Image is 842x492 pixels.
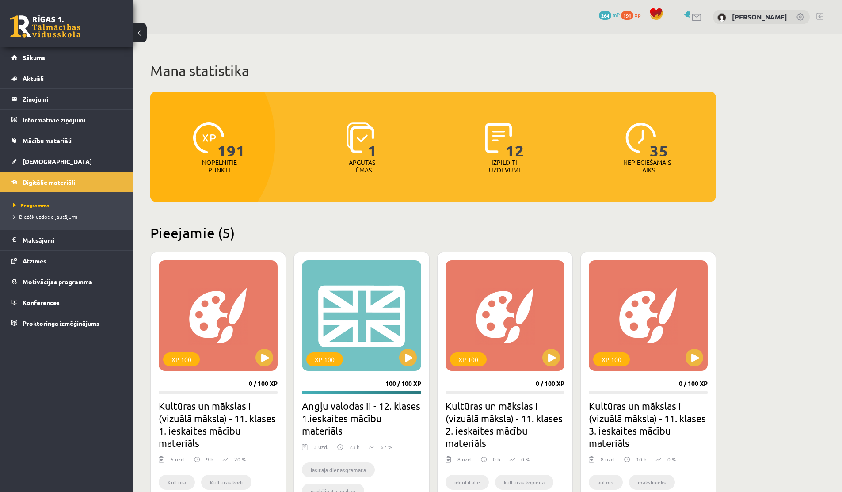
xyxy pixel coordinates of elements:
p: 0 h [493,455,500,463]
div: XP 100 [163,352,200,366]
p: 23 h [349,443,360,451]
a: Mācību materiāli [11,130,122,151]
p: Nopelnītie punkti [202,159,237,174]
a: Maksājumi [11,230,122,250]
h2: Kultūras un mākslas i (vizuālā māksla) - 11. klases 2. ieskaites mācību materiāls [446,400,564,449]
img: icon-xp-0682a9bc20223a9ccc6f5883a126b849a74cddfe5390d2b41b4391c66f2066e7.svg [193,122,224,153]
a: [PERSON_NAME] [732,12,787,21]
span: Proktoringa izmēģinājums [23,319,99,327]
li: lasītāja dienasgrāmata [302,462,375,477]
p: Apgūtās tēmas [345,159,379,174]
a: Digitālie materiāli [11,172,122,192]
span: 35 [650,122,668,159]
li: mākslinieks [629,475,675,490]
span: 264 [599,11,611,20]
span: [DEMOGRAPHIC_DATA] [23,157,92,165]
legend: Maksājumi [23,230,122,250]
a: 264 mP [599,11,620,18]
div: 5 uzd. [171,455,185,469]
span: 191 [621,11,633,20]
p: Nepieciešamais laiks [623,159,671,174]
h2: Kultūras un mākslas i (vizuālā māksla) - 11. klases 3. ieskaites mācību materiāls [589,400,708,449]
li: autors [589,475,623,490]
a: Proktoringa izmēģinājums [11,313,122,333]
p: 20 % [234,455,246,463]
a: Programma [13,201,124,209]
li: Kultūra [159,475,195,490]
p: 0 % [667,455,676,463]
span: Sākums [23,53,45,61]
span: Biežāk uzdotie jautājumi [13,213,77,220]
a: 191 xp [621,11,645,18]
div: 8 uzd. [457,455,472,469]
img: Rebeka Trofimova [717,13,726,22]
span: Motivācijas programma [23,278,92,286]
a: [DEMOGRAPHIC_DATA] [11,151,122,172]
a: Aktuāli [11,68,122,88]
a: Konferences [11,292,122,313]
a: Ziņojumi [11,89,122,109]
li: kultūras kopiena [495,475,553,490]
p: 9 h [206,455,213,463]
li: identitāte [446,475,489,490]
a: Biežāk uzdotie jautājumi [13,213,124,221]
a: Motivācijas programma [11,271,122,292]
span: mP [613,11,620,18]
img: icon-clock-7be60019b62300814b6bd22b8e044499b485619524d84068768e800edab66f18.svg [625,122,656,153]
a: Sākums [11,47,122,68]
span: Atzīmes [23,257,46,265]
p: 67 % [381,443,392,451]
h2: Pieejamie (5) [150,224,716,241]
div: XP 100 [593,352,630,366]
span: Programma [13,202,50,209]
legend: Informatīvie ziņojumi [23,110,122,130]
h1: Mana statistika [150,62,716,80]
span: Digitālie materiāli [23,178,75,186]
div: 3 uzd. [314,443,328,456]
span: xp [635,11,640,18]
span: 1 [368,122,377,159]
a: Rīgas 1. Tālmācības vidusskola [10,15,80,38]
div: XP 100 [306,352,343,366]
span: 191 [217,122,245,159]
a: Informatīvie ziņojumi [11,110,122,130]
div: XP 100 [450,352,487,366]
span: 12 [506,122,524,159]
p: 10 h [636,455,647,463]
span: Aktuāli [23,74,44,82]
h2: Kultūras un mākslas i (vizuālā māksla) - 11. klases 1. ieskaites mācību materiāls [159,400,278,449]
legend: Ziņojumi [23,89,122,109]
img: icon-completed-tasks-ad58ae20a441b2904462921112bc710f1caf180af7a3daa7317a5a94f2d26646.svg [485,122,512,153]
span: Konferences [23,298,60,306]
img: icon-learned-topics-4a711ccc23c960034f471b6e78daf4a3bad4a20eaf4de84257b87e66633f6470.svg [347,122,374,153]
p: 0 % [521,455,530,463]
li: Kultūras kodi [201,475,251,490]
p: Izpildīti uzdevumi [487,159,522,174]
h2: Angļu valodas ii - 12. klases 1.ieskaites mācību materiāls [302,400,421,437]
a: Atzīmes [11,251,122,271]
div: 8 uzd. [601,455,615,469]
span: Mācību materiāli [23,137,72,145]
